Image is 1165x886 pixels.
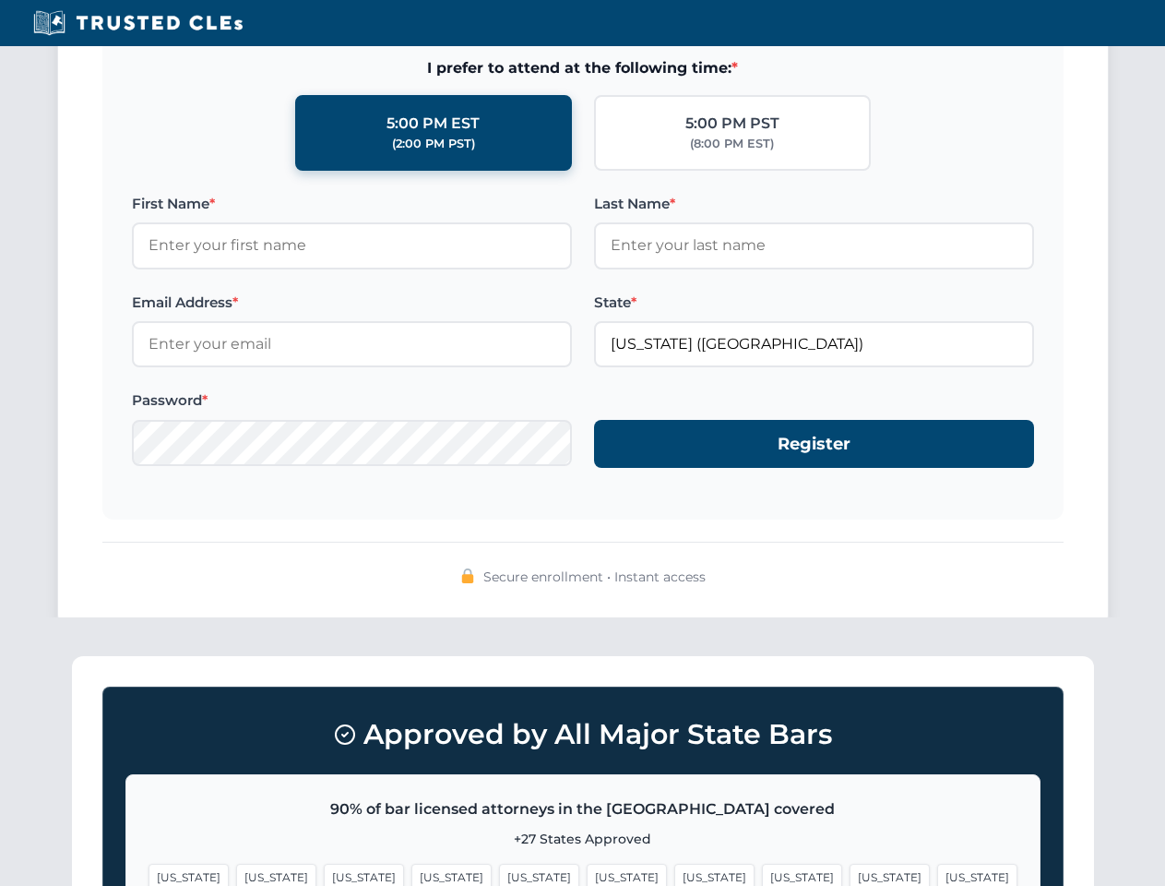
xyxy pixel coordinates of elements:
[132,292,572,314] label: Email Address
[28,9,248,37] img: Trusted CLEs
[125,710,1040,760] h3: Approved by All Major State Bars
[594,420,1034,469] button: Register
[685,112,779,136] div: 5:00 PM PST
[132,321,572,367] input: Enter your email
[132,193,572,215] label: First Name
[594,292,1034,314] label: State
[460,569,475,583] img: 🔒
[149,829,1017,849] p: +27 States Approved
[132,389,572,412] label: Password
[392,135,475,153] div: (2:00 PM PST)
[149,797,1017,821] p: 90% of bar licensed attorneys in the [GEOGRAPHIC_DATA] covered
[594,193,1034,215] label: Last Name
[132,56,1034,80] span: I prefer to attend at the following time:
[132,222,572,269] input: Enter your first name
[386,112,480,136] div: 5:00 PM EST
[483,567,706,587] span: Secure enrollment • Instant access
[594,222,1034,269] input: Enter your last name
[690,135,774,153] div: (8:00 PM EST)
[594,321,1034,367] input: Washington (WA)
